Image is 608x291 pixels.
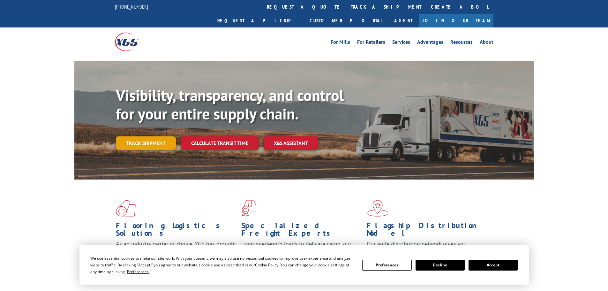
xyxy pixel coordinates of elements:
[241,200,256,217] img: xgs-icon-focused-on-flooring-red
[181,136,259,150] a: Calculate transit time
[357,40,385,47] a: For Retailers
[241,240,362,269] p: From overlength loads to delicate cargo, our experienced staff knows the best way to move your fr...
[305,14,388,27] a: Customer Portal
[116,136,176,150] a: Track shipment
[213,14,305,27] a: Request a pickup
[367,200,389,217] img: xgs-icon-flagship-distribution-model-red
[90,255,355,275] div: We use essential cookies to make our site work. With your consent, we may also use non-essential ...
[419,14,493,27] a: Join Our Team
[417,40,443,47] a: Advantages
[115,4,148,10] a: [PHONE_NUMBER]
[388,14,419,27] a: Agent
[392,40,410,47] a: Services
[116,222,236,240] h1: Flooring Logistics Solutions
[116,85,344,124] b: Visibility, transparency, and control for your entire supply chain.
[450,40,473,47] a: Resources
[264,136,318,150] a: XGS ASSISTANT
[469,260,518,271] button: Accept
[241,222,362,240] h1: Specialized Freight Experts
[255,262,278,268] span: Cookie Policy
[367,222,487,240] h1: Flagship Distribution Model
[116,200,136,217] img: xgs-icon-total-supply-chain-intelligence-red
[116,240,236,263] span: As an industry carrier of choice, XGS has brought innovation and dedication to flooring logistics...
[127,269,149,274] span: Preferences
[79,245,529,285] div: Cookie Consent Prompt
[367,240,484,255] span: Our agile distribution network gives you nationwide inventory management on demand.
[416,260,465,271] button: Decline
[331,40,350,47] a: For Mills
[480,40,493,47] a: About
[362,260,411,271] button: Preferences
